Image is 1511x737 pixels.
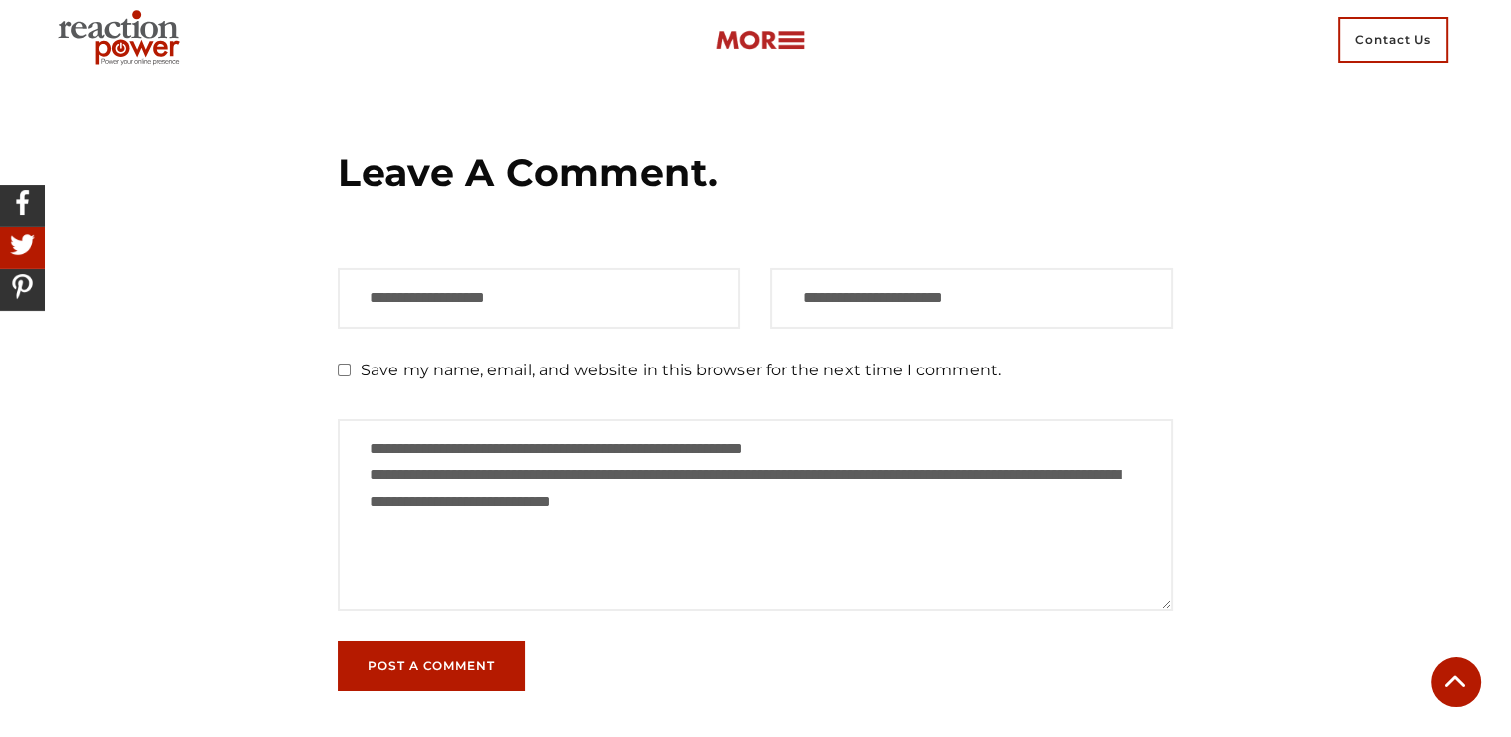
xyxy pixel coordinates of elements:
img: more-btn.png [715,29,805,52]
span: Contact Us [1338,17,1448,63]
h3: Leave a Comment. [338,148,1173,198]
span: Post a Comment [368,660,495,672]
img: Share On Facebook [5,185,40,220]
img: Share On Twitter [5,227,40,262]
button: Post a Comment [338,641,525,691]
img: Executive Branding | Personal Branding Agency [50,4,195,76]
img: Share On Pinterest [5,269,40,304]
